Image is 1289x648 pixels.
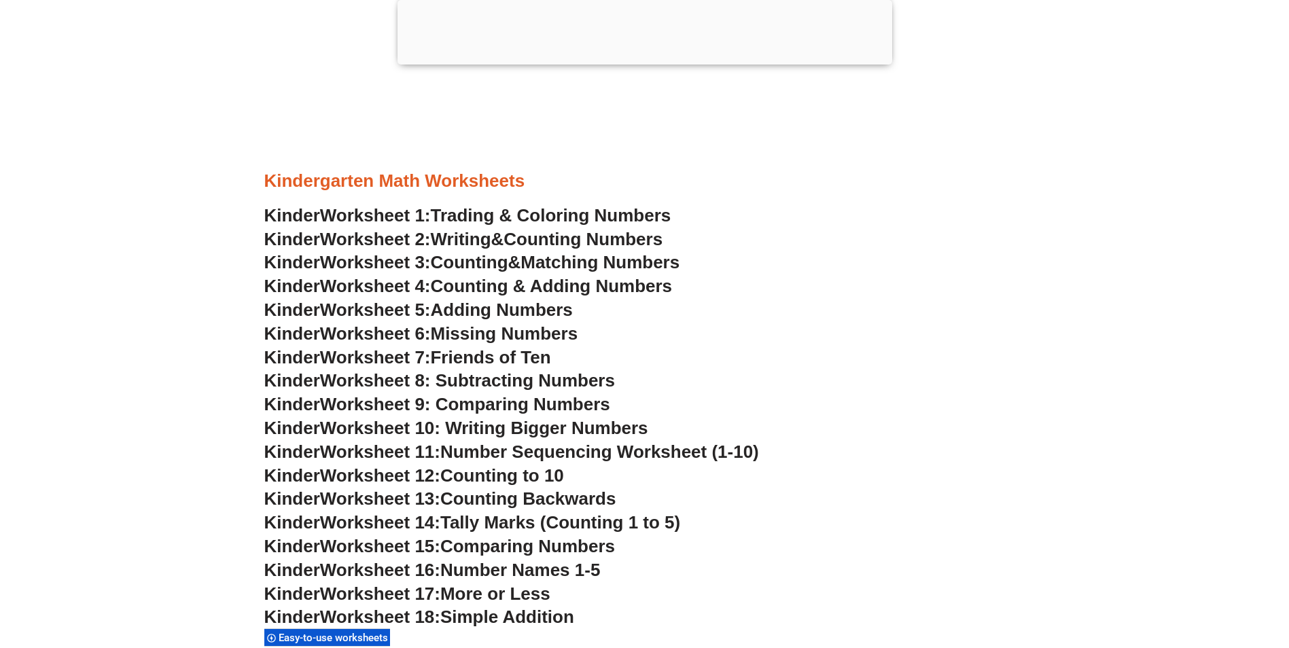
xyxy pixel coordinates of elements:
span: Matching Numbers [520,252,679,272]
span: Adding Numbers [431,300,573,320]
span: More or Less [440,583,550,604]
span: Kinder [264,323,320,344]
span: Worksheet 1: [320,205,431,226]
a: KinderWorksheet 6:Missing Numbers [264,323,578,344]
a: KinderWorksheet 1:Trading & Coloring Numbers [264,205,671,226]
span: Worksheet 6: [320,323,431,344]
span: Kinder [264,276,320,296]
span: Counting [431,252,508,272]
a: KinderWorksheet 8: Subtracting Numbers [264,370,615,391]
span: Number Names 1-5 [440,560,600,580]
span: Kinder [264,229,320,249]
a: KinderWorksheet 4:Counting & Adding Numbers [264,276,673,296]
span: Kinder [264,252,320,272]
span: Counting Numbers [504,229,663,249]
span: Kinder [264,488,320,509]
span: Writing [431,229,491,249]
span: Worksheet 12: [320,465,440,486]
span: Worksheet 17: [320,583,440,604]
span: Trading & Coloring Numbers [431,205,671,226]
span: Kinder [264,607,320,627]
span: Kinder [264,300,320,320]
span: Worksheet 3: [320,252,431,272]
span: Kinder [264,560,320,580]
span: Missing Numbers [431,323,578,344]
a: KinderWorksheet 3:Counting&Matching Numbers [264,252,680,272]
span: Kinder [264,394,320,414]
span: Worksheet 8: Subtracting Numbers [320,370,615,391]
a: KinderWorksheet 10: Writing Bigger Numbers [264,418,648,438]
span: Kinder [264,347,320,367]
span: Kinder [264,465,320,486]
span: Kinder [264,583,320,604]
span: Worksheet 4: [320,276,431,296]
span: Counting & Adding Numbers [431,276,673,296]
span: Worksheet 5: [320,300,431,320]
a: KinderWorksheet 5:Adding Numbers [264,300,573,320]
span: Worksheet 7: [320,347,431,367]
span: Easy-to-use worksheets [279,632,392,644]
span: Worksheet 11: [320,442,440,462]
span: Worksheet 2: [320,229,431,249]
span: Kinder [264,442,320,462]
a: KinderWorksheet 2:Writing&Counting Numbers [264,229,663,249]
h3: Kindergarten Math Worksheets [264,170,1025,193]
span: Worksheet 18: [320,607,440,627]
span: Counting to 10 [440,465,564,486]
div: Easy-to-use worksheets [264,628,390,647]
span: Friends of Ten [431,347,551,367]
span: Kinder [264,418,320,438]
iframe: Chat Widget [1063,494,1289,648]
a: KinderWorksheet 9: Comparing Numbers [264,394,610,414]
span: Kinder [264,370,320,391]
span: Kinder [264,536,320,556]
span: Worksheet 15: [320,536,440,556]
span: Worksheet 10: Writing Bigger Numbers [320,418,648,438]
span: Counting Backwards [440,488,616,509]
a: KinderWorksheet 7:Friends of Ten [264,347,551,367]
span: Comparing Numbers [440,536,615,556]
span: Worksheet 14: [320,512,440,533]
span: Tally Marks (Counting 1 to 5) [440,512,680,533]
span: Kinder [264,512,320,533]
span: Number Sequencing Worksheet (1-10) [440,442,759,462]
span: Worksheet 9: Comparing Numbers [320,394,610,414]
span: Worksheet 16: [320,560,440,580]
span: Simple Addition [440,607,574,627]
span: Kinder [264,205,320,226]
span: Worksheet 13: [320,488,440,509]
